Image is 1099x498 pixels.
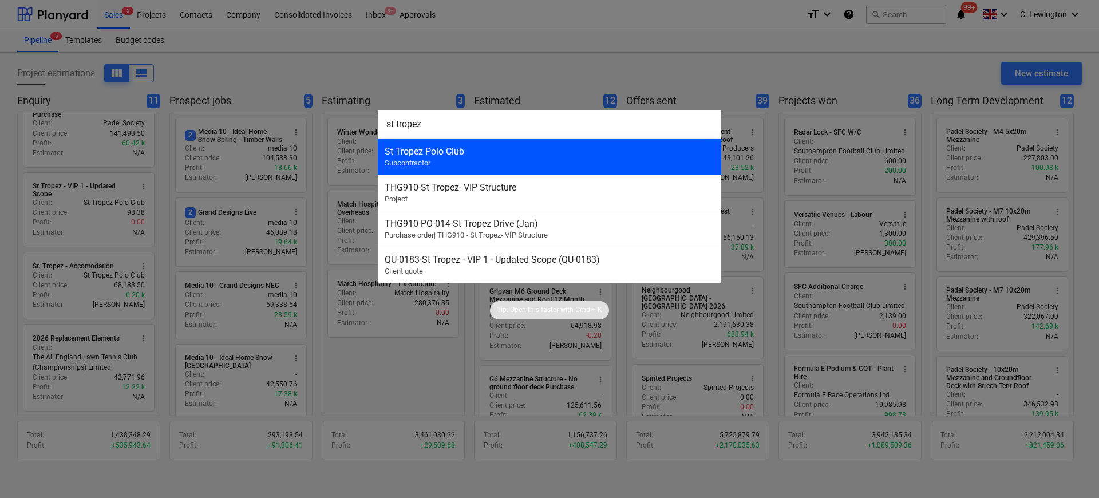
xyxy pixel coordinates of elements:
[378,110,721,139] input: Search for projects, line-items, subcontracts, valuations, subcontractors...
[378,139,721,175] div: St Tropez Polo ClubSubcontractor
[378,247,721,283] div: QU-0183-St Tropez - VIP 1 - Updated Scope (QU-0183)Client quote
[385,218,714,229] div: THG910-PO-014 - St Tropez Drive (Jan)
[575,305,602,315] p: Cmd + K
[385,182,714,193] div: THG910 - St Tropez- VIP Structure
[510,305,574,315] p: Open this faster with
[385,231,548,239] span: Purchase order | THG910 - St Tropez- VIP Structure
[385,146,714,157] div: St Tropez Polo Club
[385,195,408,203] span: Project
[385,254,714,265] div: QU-0183 - St Tropez - VIP 1 - Updated Scope (QU-0183)
[378,175,721,211] div: THG910-St Tropez- VIP StructureProject
[490,301,609,319] div: Tip:Open this faster withCmd + K
[1042,443,1099,498] iframe: Chat Widget
[385,159,430,167] span: Subcontractor
[385,267,423,275] span: Client quote
[378,211,721,247] div: THG910-PO-014-St Tropez Drive (Jan)Purchase order| THG910 - St Tropez- VIP Structure
[497,305,508,315] p: Tip:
